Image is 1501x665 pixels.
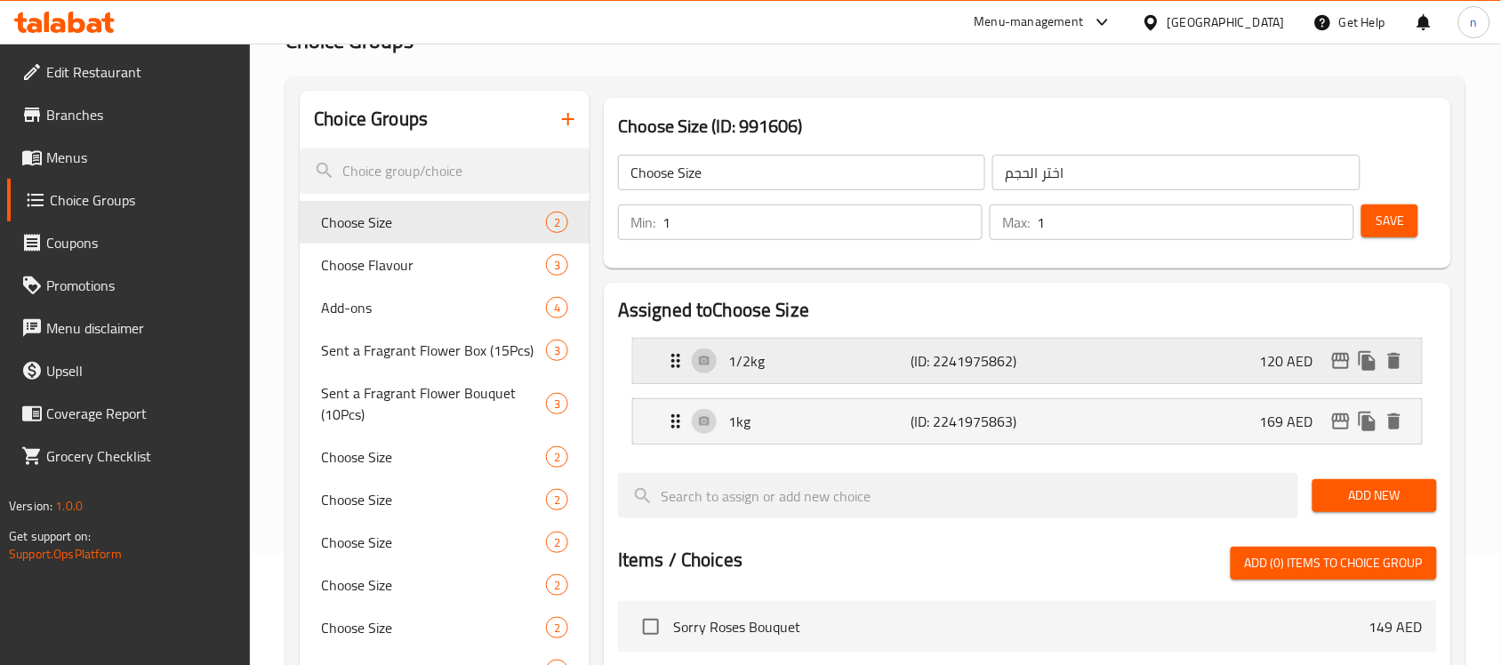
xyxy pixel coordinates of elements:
[975,12,1084,33] div: Menu-management
[321,382,546,425] span: Sent a Fragrant Flower Bouquet (10Pcs)
[7,179,251,221] a: Choice Groups
[300,329,590,372] div: Sent a Fragrant Flower Box (15Pcs)3
[547,342,567,359] span: 3
[618,331,1437,391] li: Expand
[321,340,546,361] span: Sent a Fragrant Flower Box (15Pcs)
[728,350,911,372] p: 1/2kg
[911,350,1032,372] p: (ID: 2241975862)
[46,104,237,125] span: Branches
[1376,210,1404,232] span: Save
[547,449,567,466] span: 2
[321,297,546,318] span: Add-ons
[547,214,567,231] span: 2
[618,391,1437,452] li: Expand
[50,189,237,211] span: Choice Groups
[321,254,546,276] span: Choose Flavour
[46,317,237,339] span: Menu disclaimer
[46,403,237,424] span: Coverage Report
[46,147,237,168] span: Menus
[300,564,590,606] div: Choose Size2
[633,339,1422,383] div: Expand
[546,393,568,414] div: Choices
[314,106,428,132] h2: Choice Groups
[1354,348,1381,374] button: duplicate
[547,257,567,274] span: 3
[1327,485,1423,507] span: Add New
[1260,350,1328,372] p: 120 AED
[300,606,590,649] div: Choose Size2
[630,212,655,233] p: Min:
[321,446,546,468] span: Choose Size
[1002,212,1030,233] p: Max:
[46,360,237,381] span: Upsell
[9,525,91,548] span: Get support on:
[300,372,590,436] div: Sent a Fragrant Flower Bouquet (10Pcs)3
[632,608,670,645] span: Select choice
[300,148,590,194] input: search
[633,399,1422,444] div: Expand
[300,201,590,244] div: Choose Size2
[46,232,237,253] span: Coupons
[7,435,251,477] a: Grocery Checklist
[9,494,52,517] span: Version:
[321,489,546,510] span: Choose Size
[7,93,251,136] a: Branches
[1471,12,1478,32] span: n
[7,264,251,307] a: Promotions
[321,617,546,638] span: Choose Size
[1312,479,1437,512] button: Add New
[9,542,122,565] a: Support.OpsPlatform
[546,532,568,553] div: Choices
[1245,552,1423,574] span: Add (0) items to choice group
[547,492,567,509] span: 2
[7,307,251,349] a: Menu disclaimer
[1381,408,1408,435] button: delete
[546,212,568,233] div: Choices
[673,616,1369,637] span: Sorry Roses Bouquet
[7,392,251,435] a: Coverage Report
[300,478,590,521] div: Choose Size2
[618,112,1437,140] h3: Choose Size (ID: 991606)
[300,244,590,286] div: Choose Flavour3
[7,51,251,93] a: Edit Restaurant
[55,494,83,517] span: 1.0.0
[546,617,568,638] div: Choices
[546,574,568,596] div: Choices
[1328,348,1354,374] button: edit
[546,254,568,276] div: Choices
[321,532,546,553] span: Choose Size
[547,577,567,594] span: 2
[546,297,568,318] div: Choices
[547,300,567,316] span: 4
[1369,616,1423,637] p: 149 AED
[7,349,251,392] a: Upsell
[547,396,567,413] span: 3
[618,297,1437,324] h2: Assigned to Choose Size
[300,521,590,564] div: Choose Size2
[321,212,546,233] span: Choose Size
[1328,408,1354,435] button: edit
[547,620,567,637] span: 2
[546,446,568,468] div: Choices
[618,473,1298,518] input: search
[728,411,911,432] p: 1kg
[7,136,251,179] a: Menus
[1231,547,1437,580] button: Add (0) items to choice group
[46,275,237,296] span: Promotions
[546,340,568,361] div: Choices
[321,574,546,596] span: Choose Size
[300,436,590,478] div: Choose Size2
[7,221,251,264] a: Coupons
[300,286,590,329] div: Add-ons4
[1354,408,1381,435] button: duplicate
[618,547,742,573] h2: Items / Choices
[46,61,237,83] span: Edit Restaurant
[1361,204,1418,237] button: Save
[547,534,567,551] span: 2
[46,445,237,467] span: Grocery Checklist
[1381,348,1408,374] button: delete
[1260,411,1328,432] p: 169 AED
[1168,12,1285,32] div: [GEOGRAPHIC_DATA]
[911,411,1032,432] p: (ID: 2241975863)
[546,489,568,510] div: Choices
